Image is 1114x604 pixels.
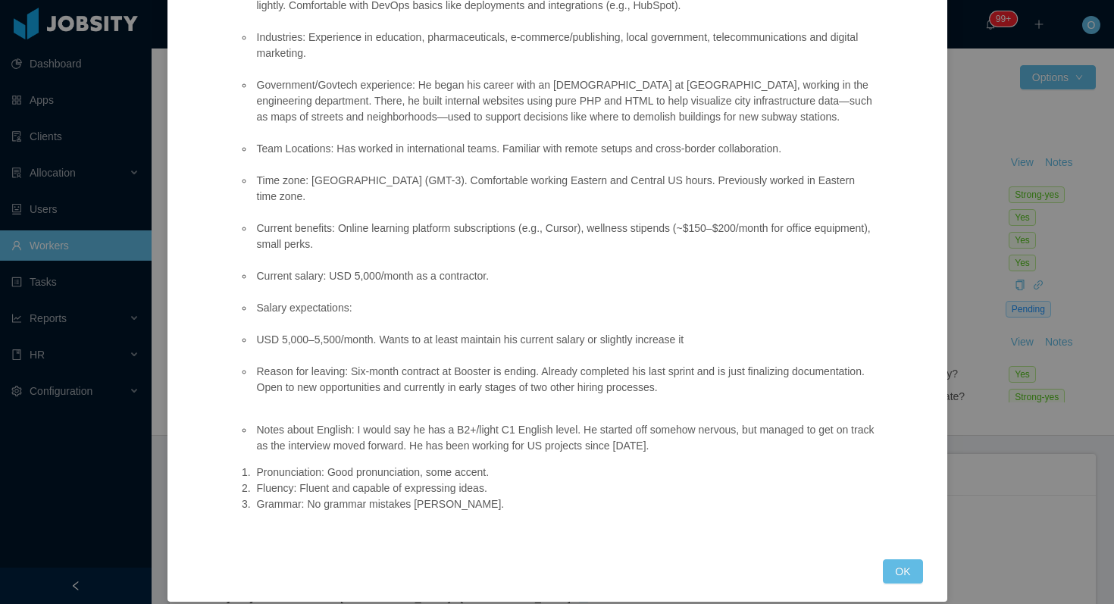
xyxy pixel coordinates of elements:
[254,300,875,316] li: Salary expectations:
[883,559,922,584] button: OK
[254,364,875,396] li: Reason for leaving: Six-month contract at Booster is ending. Already completed his last sprint an...
[254,268,875,284] li: Current salary: USD 5,000/month as a contractor.
[254,465,875,480] li: Pronunciation: Good pronunciation, some accent.
[254,141,875,157] li: Team Locations: Has worked in international teams. Familiar with remote setups and cross-border c...
[254,221,875,252] li: Current benefits: Online learning platform subscriptions (e.g., Cursor), wellness stipends (~$150...
[254,77,875,125] li: Government/Govtech experience: He began his career with an [DEMOGRAPHIC_DATA] at [GEOGRAPHIC_DATA...
[254,30,875,61] li: Industries: Experience in education, pharmaceuticals, e-commerce/publishing, local government, te...
[254,173,875,205] li: Time zone: [GEOGRAPHIC_DATA] (GMT-3). Comfortable working Eastern and Central US hours. Previousl...
[254,422,875,454] li: Notes about English: I would say he has a B2+/light C1 English level. He started off somehow nerv...
[254,332,875,348] li: USD 5,000–5,500/month. Wants to at least maintain his current salary or slightly increase it
[254,496,875,512] li: Grammar: No grammar mistakes [PERSON_NAME].
[254,480,875,496] li: Fluency: Fluent and capable of expressing ideas.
